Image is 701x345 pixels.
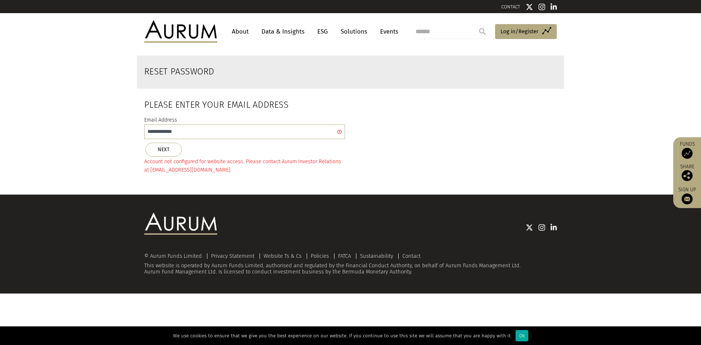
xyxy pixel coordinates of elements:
h2: Reset Password [144,66,486,77]
a: Sign up [677,187,697,204]
a: Sustainability [360,253,393,259]
h2: Please enter your email address [144,100,345,110]
a: Data & Insights [258,25,308,38]
img: Aurum [144,20,217,42]
div: Share [677,164,697,181]
div: This website is operated by Aurum Funds Limited, authorised and regulated by the Financial Conduc... [144,253,557,275]
a: Policies [311,253,329,259]
img: Instagram icon [539,3,545,11]
a: ESG [314,25,332,38]
span: Log in/Register [501,27,539,36]
a: Website Ts & Cs [264,253,302,259]
img: Instagram icon [539,224,545,231]
a: CONTACT [501,4,520,9]
a: Contact [402,253,421,259]
input: Submit [475,24,490,39]
label: Email Address [144,116,177,124]
div: Account not configured for website access. Please contact Aurum Investor Relations at [EMAIL_ADDR... [144,157,345,174]
button: NEXT [145,143,182,157]
a: Funds [677,141,697,159]
img: Access Funds [682,148,693,159]
a: Solutions [337,25,371,38]
img: Linkedin icon [551,224,557,231]
a: About [228,25,252,38]
a: Events [376,25,398,38]
img: Twitter icon [526,224,533,231]
img: Twitter icon [526,3,533,11]
a: Log in/Register [495,24,557,39]
img: Sign up to our newsletter [682,193,693,204]
img: Share this post [682,170,693,181]
div: © Aurum Funds Limited [144,253,206,259]
a: Privacy Statement [211,253,254,259]
img: Linkedin icon [551,3,557,11]
a: FATCA [338,253,351,259]
img: Aurum Logo [144,213,217,235]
